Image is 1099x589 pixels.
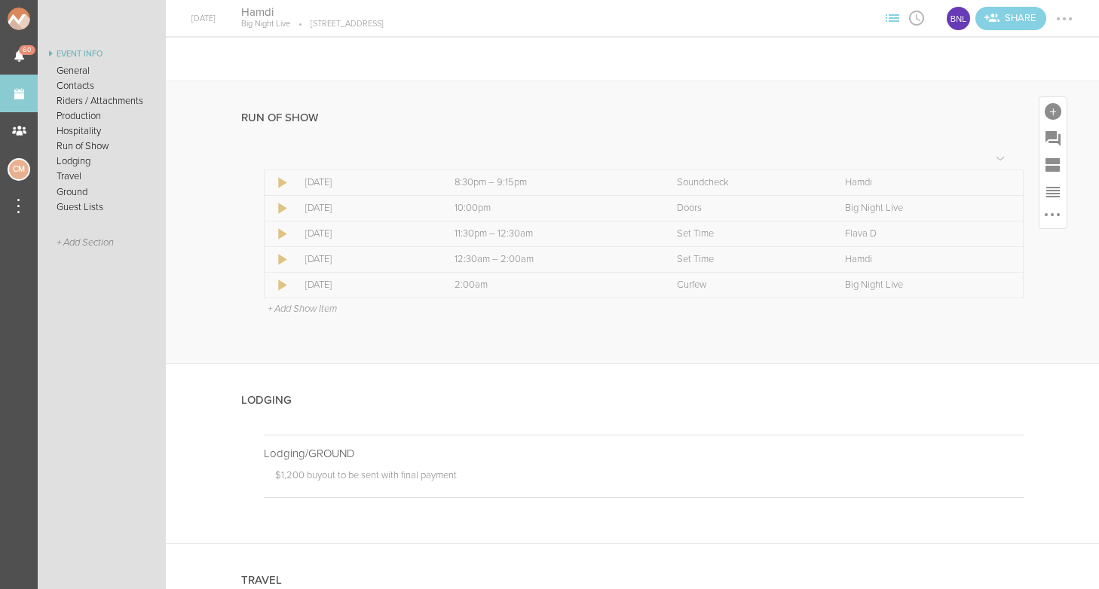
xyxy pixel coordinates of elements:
[38,78,166,93] a: Contacts
[1039,179,1067,206] div: Reorder Items in this Section
[455,203,644,215] p: 10:00pm
[305,202,421,214] p: [DATE]
[845,203,993,215] p: Big Night Live
[38,93,166,108] a: Riders / Attachments
[677,203,813,215] p: Doors
[305,253,421,265] p: [DATE]
[677,254,813,266] p: Set Time
[241,19,290,29] p: Big Night Live
[268,303,337,315] p: + Add Show Item
[677,177,813,189] p: Soundcheck
[1039,124,1067,151] div: Add Prompt
[57,237,114,249] span: + Add Section
[880,13,905,22] span: View Sections
[1039,151,1067,179] div: Add Section
[905,13,929,22] span: View Itinerary
[677,228,813,240] p: Set Time
[38,108,166,124] a: Production
[38,45,166,63] a: Event Info
[264,447,1024,460] p: Lodging/GROUND
[19,45,35,55] span: 60
[455,177,644,189] p: 8:30pm – 9:15pm
[1039,206,1067,228] div: More Options
[38,63,166,78] a: General
[38,124,166,139] a: Hospitality
[8,8,93,30] img: NOMAD
[305,176,421,188] p: [DATE]
[241,111,318,124] h4: Run of Show
[945,5,972,32] div: BNL
[241,5,384,20] h4: Hamdi
[241,574,282,587] h4: Travel
[1039,97,1067,124] div: Add Item
[275,469,1024,486] p: $1,200 buyout to be sent with final payment
[38,154,166,169] a: Lodging
[455,228,644,240] p: 11:30pm – 12:30am
[241,394,292,407] h4: Lodging
[8,158,30,181] div: Charlie McGinley
[945,5,972,32] div: Big Night Live
[975,7,1046,30] a: Invite teams to the Event
[845,279,993,291] p: Big Night Live
[38,200,166,215] a: Guest Lists
[455,254,644,266] p: 12:30am – 2:00am
[677,279,813,291] p: Curfew
[38,185,166,200] a: Ground
[38,169,166,184] a: Travel
[845,228,993,240] p: Flava D
[845,177,993,189] p: Hamdi
[305,279,421,291] p: [DATE]
[975,7,1046,30] div: Share
[38,139,166,154] a: Run of Show
[845,254,993,266] p: Hamdi
[455,279,644,291] p: 2:00am
[305,227,421,240] p: [DATE]
[290,19,384,29] p: [STREET_ADDRESS]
